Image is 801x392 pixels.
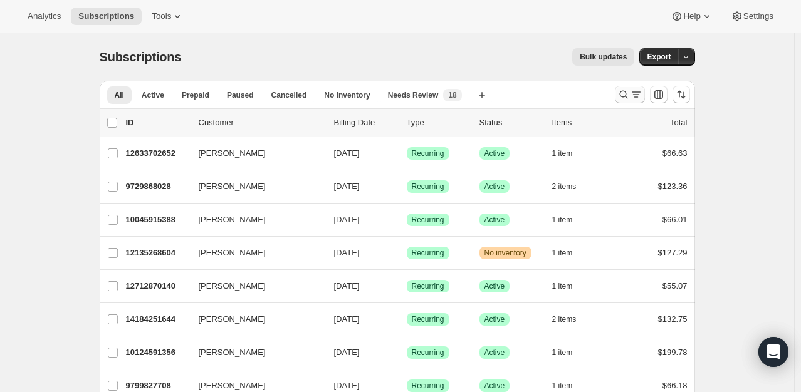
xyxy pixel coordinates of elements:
[743,11,773,21] span: Settings
[388,90,439,100] span: Needs Review
[662,281,688,291] span: $55.07
[152,11,171,21] span: Tools
[572,48,634,66] button: Bulk updates
[142,90,164,100] span: Active
[484,348,505,358] span: Active
[639,48,678,66] button: Export
[334,314,360,324] span: [DATE]
[199,247,266,259] span: [PERSON_NAME]
[126,145,688,162] div: 12633702652[PERSON_NAME][DATE]SuccessRecurringSuccessActive1 item$66.63
[199,180,266,193] span: [PERSON_NAME]
[552,148,573,158] span: 1 item
[552,116,615,129] div: Items
[126,346,189,359] p: 10124591356
[191,177,317,197] button: [PERSON_NAME]
[552,248,573,258] span: 1 item
[199,280,266,292] span: [PERSON_NAME]
[126,379,189,392] p: 9799827708
[191,309,317,329] button: [PERSON_NAME]
[662,215,688,224] span: $66.01
[199,313,266,326] span: [PERSON_NAME]
[552,277,587,295] button: 1 item
[191,276,317,296] button: [PERSON_NAME]
[650,86,667,103] button: Customize table column order and visibility
[126,211,688,229] div: 10045915388[PERSON_NAME][DATE]SuccessRecurringSuccessActive1 item$66.01
[334,281,360,291] span: [DATE]
[126,178,688,195] div: 9729868028[PERSON_NAME][DATE]SuccessRecurringSuccessActive2 items$123.36
[673,86,690,103] button: Sort the results
[334,148,360,158] span: [DATE]
[658,182,688,191] span: $123.36
[484,281,505,291] span: Active
[658,348,688,357] span: $199.78
[552,314,577,324] span: 2 items
[552,215,573,225] span: 1 item
[28,11,61,21] span: Analytics
[658,314,688,324] span: $132.75
[115,90,124,100] span: All
[126,311,688,328] div: 14184251644[PERSON_NAME][DATE]SuccessRecurringSuccessActive2 items$132.75
[78,11,134,21] span: Subscriptions
[552,311,590,328] button: 2 items
[670,116,687,129] p: Total
[552,381,573,391] span: 1 item
[126,180,189,193] p: 9729868028
[552,211,587,229] button: 1 item
[484,381,505,391] span: Active
[552,182,577,192] span: 2 items
[334,116,397,129] p: Billing Date
[412,248,444,258] span: Recurring
[199,147,266,160] span: [PERSON_NAME]
[412,182,444,192] span: Recurring
[334,348,360,357] span: [DATE]
[126,247,189,259] p: 12135268604
[647,52,671,62] span: Export
[552,244,587,262] button: 1 item
[126,147,189,160] p: 12633702652
[658,248,688,257] span: $127.29
[227,90,254,100] span: Paused
[580,52,627,62] span: Bulk updates
[191,210,317,230] button: [PERSON_NAME]
[191,143,317,163] button: [PERSON_NAME]
[472,86,492,104] button: Create new view
[199,379,266,392] span: [PERSON_NAME]
[191,343,317,363] button: [PERSON_NAME]
[126,280,189,292] p: 12712870140
[412,314,444,324] span: Recurring
[182,90,209,100] span: Prepaid
[484,314,505,324] span: Active
[334,182,360,191] span: [DATE]
[199,346,266,359] span: [PERSON_NAME]
[448,90,456,100] span: 18
[484,248,526,258] span: No inventory
[71,8,142,25] button: Subscriptions
[683,11,700,21] span: Help
[412,148,444,158] span: Recurring
[334,248,360,257] span: [DATE]
[126,344,688,361] div: 10124591356[PERSON_NAME][DATE]SuccessRecurringSuccessActive1 item$199.78
[412,281,444,291] span: Recurring
[479,116,542,129] p: Status
[723,8,781,25] button: Settings
[758,337,788,367] div: Open Intercom Messenger
[144,8,191,25] button: Tools
[126,277,688,295] div: 12712870140[PERSON_NAME][DATE]SuccessRecurringSuccessActive1 item$55.07
[552,178,590,195] button: 2 items
[271,90,307,100] span: Cancelled
[324,90,370,100] span: No inventory
[552,281,573,291] span: 1 item
[663,8,720,25] button: Help
[20,8,68,25] button: Analytics
[334,381,360,390] span: [DATE]
[552,145,587,162] button: 1 item
[662,148,688,158] span: $66.63
[191,243,317,263] button: [PERSON_NAME]
[552,348,573,358] span: 1 item
[126,116,189,129] p: ID
[126,214,189,226] p: 10045915388
[126,313,189,326] p: 14184251644
[126,244,688,262] div: 12135268604[PERSON_NAME][DATE]SuccessRecurringWarningNo inventory1 item$127.29
[407,116,469,129] div: Type
[615,86,645,103] button: Search and filter results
